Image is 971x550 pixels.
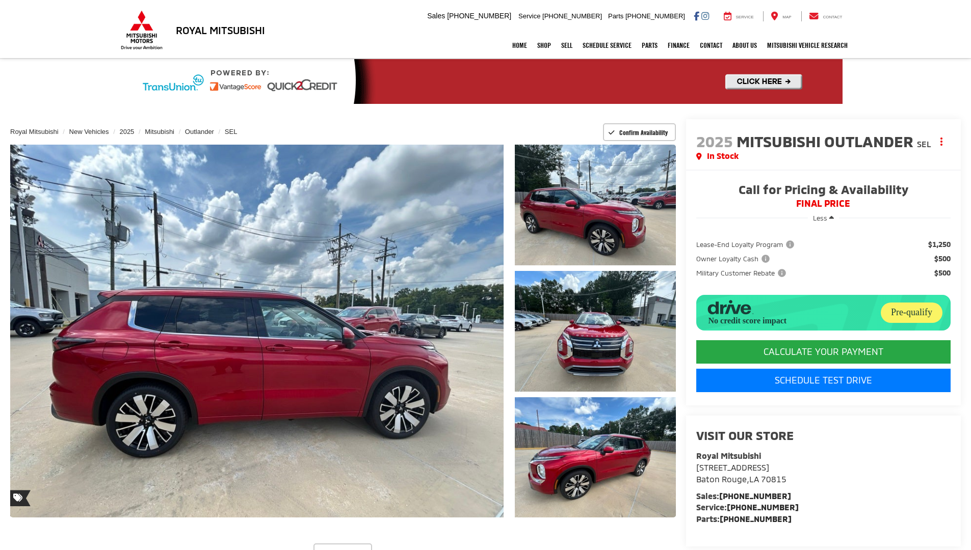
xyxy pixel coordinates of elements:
[763,11,799,21] a: Map
[808,209,839,227] button: Less
[696,132,733,150] span: 2025
[696,199,951,209] span: FINAL PRICE
[917,139,931,149] span: SEL
[696,268,790,278] button: Military Customer Rebate
[637,33,663,58] a: Parts: Opens in a new tab
[69,128,109,135] a: New Vehicles
[145,128,174,135] a: Mitsubishi
[129,59,843,104] img: Quick2Credit
[603,123,676,141] button: Confirm Availability
[696,474,747,484] span: Baton Rouge
[933,132,951,150] button: Actions
[532,33,556,58] a: Shop
[619,128,668,136] span: Confirm Availability
[513,396,677,519] img: 2025 Mitsubishi Outlander SEL
[749,474,759,484] span: LA
[696,268,788,278] span: Military Customer Rebate
[119,10,165,50] img: Mitsubishi
[696,429,951,442] h2: Visit our Store
[10,145,504,517] a: Expand Photo 0
[813,214,827,222] span: Less
[719,491,791,501] a: [PHONE_NUMBER]
[696,462,786,484] a: [STREET_ADDRESS] Baton Rouge,LA 70815
[727,33,762,58] a: About Us
[513,143,677,266] img: 2025 Mitsubishi Outlander SEL
[762,33,853,58] a: Mitsubishi Vehicle Research
[556,33,578,58] a: Sell
[701,12,709,20] a: Instagram: Click to visit our Instagram page
[447,12,511,20] span: [PHONE_NUMBER]
[515,397,676,518] a: Expand Photo 3
[225,128,238,135] a: SEL
[176,24,265,36] h3: Royal Mitsubishi
[696,254,773,264] button: Owner Loyalty Cash
[823,15,842,19] span: Contact
[696,239,796,250] span: Lease-End Loyalty Program
[507,33,532,58] a: Home
[928,239,951,250] span: $1,250
[696,369,951,392] a: Schedule Test Drive
[518,12,540,20] span: Service
[761,474,786,484] span: 70815
[801,11,850,21] a: Contact
[696,451,761,460] strong: Royal Mitsubishi
[625,12,685,20] span: [PHONE_NUMBER]
[185,128,214,135] a: Outlander
[119,128,134,135] a: 2025
[10,128,59,135] a: Royal Mitsubishi
[696,183,951,199] span: Call for Pricing & Availability
[940,137,942,146] span: dropdown dots
[934,254,951,264] span: $500
[737,132,917,150] span: Mitsubishi Outlander
[542,12,602,20] span: [PHONE_NUMBER]
[578,33,637,58] a: Schedule Service: Opens in a new tab
[696,254,772,264] span: Owner Loyalty Cash
[736,15,754,19] span: Service
[707,150,739,162] span: In Stock
[696,340,951,364] : CALCULATE YOUR PAYMENT
[782,15,791,19] span: Map
[934,268,951,278] span: $500
[663,33,695,58] a: Finance
[695,33,727,58] a: Contact
[608,12,623,20] span: Parts
[5,143,508,519] img: 2025 Mitsubishi Outlander SEL
[515,271,676,392] a: Expand Photo 2
[10,490,31,506] span: Special
[694,12,699,20] a: Facebook: Click to visit our Facebook page
[427,12,445,20] span: Sales
[696,502,799,512] strong: Service:
[720,514,792,524] a: [PHONE_NUMBER]
[515,145,676,265] a: Expand Photo 1
[696,462,769,472] span: [STREET_ADDRESS]
[696,474,786,484] span: ,
[696,491,791,501] strong: Sales:
[696,239,798,250] button: Lease-End Loyalty Program
[696,514,792,524] strong: Parts:
[716,11,762,21] a: Service
[727,502,799,512] a: [PHONE_NUMBER]
[513,269,677,393] img: 2025 Mitsubishi Outlander SEL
